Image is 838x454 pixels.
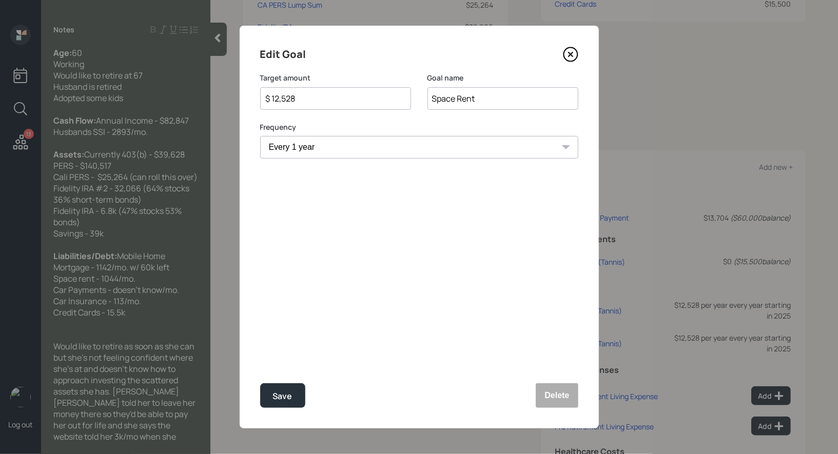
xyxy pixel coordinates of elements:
[260,122,578,132] label: Frequency
[260,73,411,83] label: Target amount
[260,383,305,408] button: Save
[273,389,293,403] div: Save
[536,383,578,408] button: Delete
[427,73,578,83] label: Goal name
[260,46,306,63] h4: Edit Goal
